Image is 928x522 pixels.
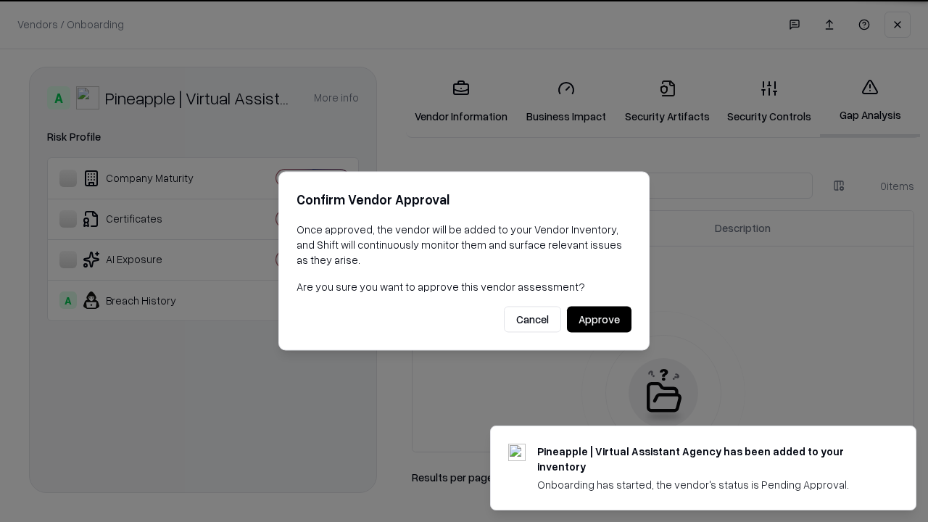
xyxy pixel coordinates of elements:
img: trypineapple.com [508,444,526,461]
p: Are you sure you want to approve this vendor assessment? [297,279,631,294]
button: Cancel [504,307,561,333]
div: Onboarding has started, the vendor's status is Pending Approval. [537,477,881,492]
div: Pineapple | Virtual Assistant Agency has been added to your inventory [537,444,881,474]
p: Once approved, the vendor will be added to your Vendor Inventory, and Shift will continuously mon... [297,222,631,268]
h2: Confirm Vendor Approval [297,189,631,210]
button: Approve [567,307,631,333]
